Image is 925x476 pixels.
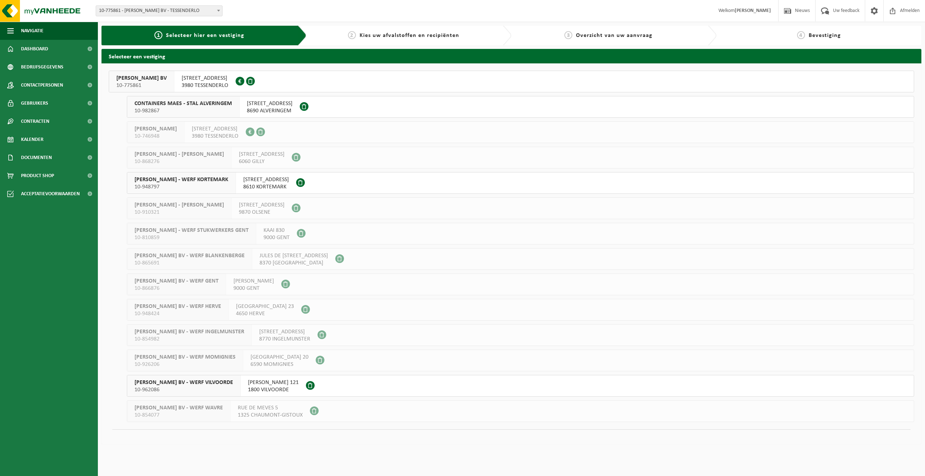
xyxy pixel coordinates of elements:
[134,107,232,114] span: 10-982867
[166,33,244,38] span: Selecteer hier een vestiging
[134,252,245,259] span: [PERSON_NAME] BV - WERF BLANKENBERGE
[134,335,244,343] span: 10-854982
[192,133,238,140] span: 3980 TESSENDERLO
[21,40,48,58] span: Dashboard
[264,234,290,241] span: 9000 GENT
[96,5,223,16] span: 10-775861 - YVES MAES BV - TESSENDERLO
[134,125,177,133] span: [PERSON_NAME]
[259,335,310,343] span: 8770 INGELMUNSTER
[233,277,274,285] span: [PERSON_NAME]
[260,259,328,267] span: 8370 [GEOGRAPHIC_DATA]
[564,31,572,39] span: 3
[264,227,290,234] span: KAAI 830
[182,82,228,89] span: 3980 TESSENDERLO
[134,310,221,317] span: 10-948424
[182,75,228,82] span: [STREET_ADDRESS]
[134,234,249,241] span: 10-810859
[250,361,308,368] span: 6590 MOMIGNIES
[134,183,228,191] span: 10-948797
[192,125,238,133] span: [STREET_ADDRESS]
[233,285,274,292] span: 9000 GENT
[134,404,223,412] span: [PERSON_NAME] BV - WERF WAVRE
[239,201,285,209] span: [STREET_ADDRESS]
[21,76,63,94] span: Contactpersonen
[247,100,293,107] span: [STREET_ADDRESS]
[260,252,328,259] span: JULES DE [STREET_ADDRESS]
[21,94,48,112] span: Gebruikers
[239,151,285,158] span: [STREET_ADDRESS]
[127,96,914,118] button: CONTAINERS MAES - STAL ALVERINGEM 10-982867 [STREET_ADDRESS]8690 ALVERINGEM
[134,227,249,234] span: [PERSON_NAME] - WERF STUKWERKERS GENT
[134,209,224,216] span: 10-910321
[21,58,63,76] span: Bedrijfsgegevens
[21,167,54,185] span: Product Shop
[134,285,219,292] span: 10-866876
[116,82,167,89] span: 10-775861
[134,176,228,183] span: [PERSON_NAME] - WERF KORTEMARK
[360,33,459,38] span: Kies uw afvalstoffen en recipiënten
[21,112,49,130] span: Contracten
[576,33,652,38] span: Overzicht van uw aanvraag
[250,354,308,361] span: [GEOGRAPHIC_DATA] 20
[238,404,303,412] span: RUE DE MEVES 5
[735,8,771,13] strong: [PERSON_NAME]
[21,149,52,167] span: Documenten
[134,133,177,140] span: 10-746948
[134,303,221,310] span: [PERSON_NAME] BV - WERF HERVE
[239,209,285,216] span: 9870 OLSENE
[248,386,299,393] span: 1800 VILVOORDE
[101,49,921,63] h2: Selecteer een vestiging
[21,22,43,40] span: Navigatie
[238,412,303,419] span: 1325 CHAUMONT-GISTOUX
[134,158,224,165] span: 10-868276
[134,354,236,361] span: [PERSON_NAME] BV - WERF MOMIGNIES
[134,100,232,107] span: CONTAINERS MAES - STAL ALVERINGEM
[134,412,223,419] span: 10-854077
[21,130,43,149] span: Kalender
[243,183,289,191] span: 8610 KORTEMARK
[239,158,285,165] span: 6060 GILLY
[134,379,233,386] span: [PERSON_NAME] BV - WERF VILVOORDE
[127,375,914,397] button: [PERSON_NAME] BV - WERF VILVOORDE 10-962086 [PERSON_NAME] 1211800 VILVOORDE
[154,31,162,39] span: 1
[134,361,236,368] span: 10-926206
[134,386,233,393] span: 10-962086
[243,176,289,183] span: [STREET_ADDRESS]
[236,303,294,310] span: [GEOGRAPHIC_DATA] 23
[248,379,299,386] span: [PERSON_NAME] 121
[96,6,222,16] span: 10-775861 - YVES MAES BV - TESSENDERLO
[134,259,245,267] span: 10-865691
[109,71,914,92] button: [PERSON_NAME] BV 10-775861 [STREET_ADDRESS]3980 TESSENDERLO
[21,185,80,203] span: Acceptatievoorwaarden
[797,31,805,39] span: 4
[236,310,294,317] span: 4650 HERVE
[134,151,224,158] span: [PERSON_NAME] - [PERSON_NAME]
[809,33,841,38] span: Bevestiging
[127,172,914,194] button: [PERSON_NAME] - WERF KORTEMARK 10-948797 [STREET_ADDRESS]8610 KORTEMARK
[116,75,167,82] span: [PERSON_NAME] BV
[348,31,356,39] span: 2
[259,328,310,335] span: [STREET_ADDRESS]
[134,328,244,335] span: [PERSON_NAME] BV - WERF INGELMUNSTER
[247,107,293,114] span: 8690 ALVERINGEM
[134,201,224,209] span: [PERSON_NAME] - [PERSON_NAME]
[134,277,219,285] span: [PERSON_NAME] BV - WERF GENT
